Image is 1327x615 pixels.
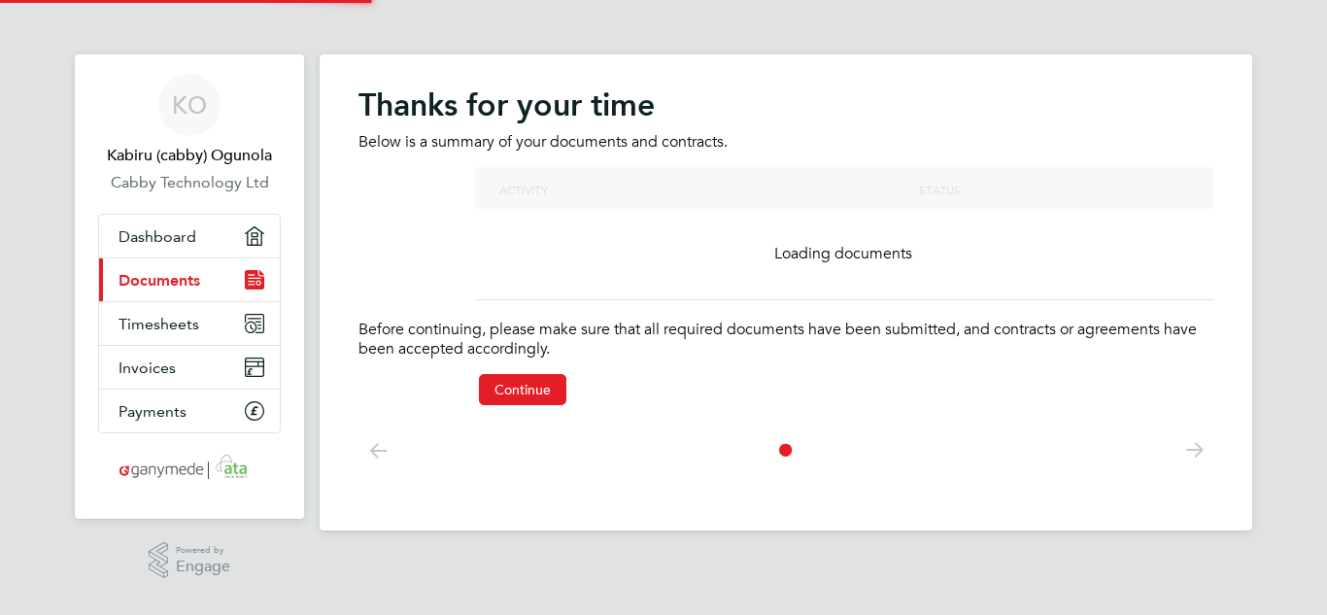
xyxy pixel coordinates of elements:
p: Below is a summary of your documents and contracts. [358,132,1213,153]
span: Invoices [119,359,176,377]
a: Go to home page [98,453,281,484]
span: Kabiru (cabby) Ogunola [98,144,281,167]
a: Cabby Technology Ltd [98,171,281,194]
a: Timesheets [99,302,280,345]
a: Powered byEngage [149,542,231,579]
span: Engage [176,559,230,575]
a: Payments [99,390,280,432]
a: Dashboard [99,215,280,257]
span: Documents [119,271,200,290]
p: Before continuing, please make sure that all required documents have been submitted, and contract... [358,320,1213,360]
span: KO [172,92,207,118]
span: Timesheets [119,315,199,333]
nav: Main navigation [75,54,304,519]
a: Invoices [99,346,280,389]
span: Powered by [176,542,230,559]
span: Payments [119,402,187,421]
span: Dashboard [119,227,196,246]
h2: Thanks for your time [358,85,1213,124]
img: ganymedesolutions-logo-retina.png [114,453,266,484]
a: Documents [99,258,280,301]
button: Continue [479,374,566,405]
a: KOKabiru (cabby) Ogunola [98,74,281,167]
